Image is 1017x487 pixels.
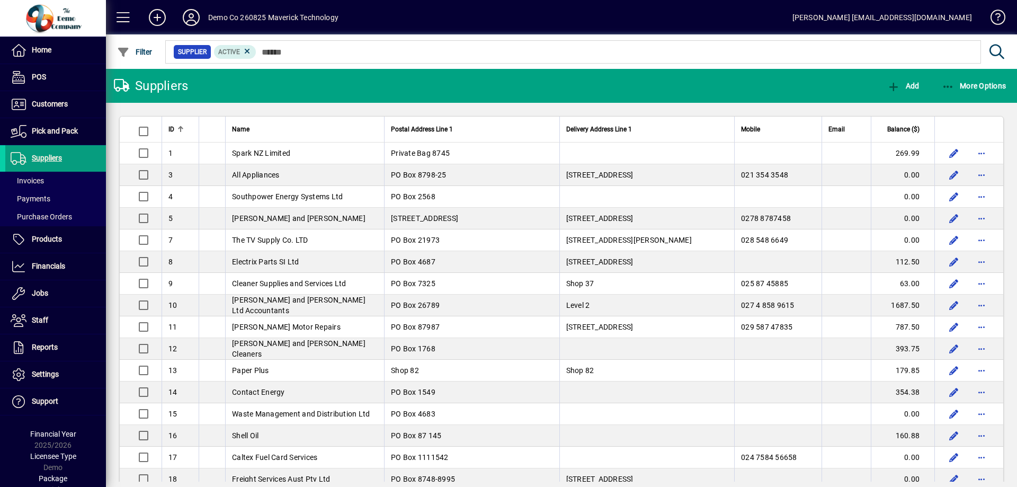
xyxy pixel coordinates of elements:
[232,123,378,135] div: Name
[168,388,177,396] span: 14
[232,339,365,358] span: [PERSON_NAME] and [PERSON_NAME] Cleaners
[168,149,173,157] span: 1
[566,366,594,375] span: Shop 82
[566,236,692,244] span: [STREET_ADDRESS][PERSON_NAME]
[391,453,449,462] span: PO Box 1111542
[5,388,106,415] a: Support
[871,143,934,164] td: 269.99
[168,123,192,135] div: ID
[5,37,106,64] a: Home
[973,232,990,249] button: More options
[566,279,594,288] span: Shop 37
[973,166,990,183] button: More options
[32,73,46,81] span: POS
[945,384,962,401] button: Edit
[945,405,962,422] button: Edit
[391,366,419,375] span: Shop 82
[168,344,177,353] span: 12
[140,8,174,27] button: Add
[32,343,58,351] span: Reports
[5,172,106,190] a: Invoices
[741,123,760,135] span: Mobile
[168,236,173,244] span: 7
[741,323,792,331] span: 029 587 47835
[232,453,317,462] span: Caltex Fuel Card Services
[32,262,65,270] span: Financials
[566,123,632,135] span: Delivery Address Line 1
[871,295,934,316] td: 1687.50
[168,366,177,375] span: 13
[945,275,962,292] button: Edit
[232,149,290,157] span: Spark NZ Limited
[887,82,919,90] span: Add
[566,323,634,331] span: [STREET_ADDRESS]
[232,192,343,201] span: Southpower Energy Systems Ltd
[566,258,634,266] span: [STREET_ADDRESS]
[973,188,990,205] button: More options
[114,77,188,94] div: Suppliers
[945,427,962,444] button: Edit
[945,340,962,357] button: Edit
[178,47,207,57] span: Supplier
[871,229,934,251] td: 0.00
[168,123,174,135] span: ID
[214,45,256,59] mat-chip: Activation Status: Active
[973,449,990,466] button: More options
[945,297,962,314] button: Edit
[945,166,962,183] button: Edit
[168,279,173,288] span: 9
[391,344,435,353] span: PO Box 1768
[32,370,59,378] span: Settings
[168,410,177,418] span: 15
[741,279,788,288] span: 025 87 45885
[885,76,922,95] button: Add
[871,186,934,208] td: 0.00
[945,318,962,335] button: Edit
[32,46,51,54] span: Home
[871,403,934,425] td: 0.00
[391,214,458,223] span: [STREET_ADDRESS]
[391,475,455,483] span: PO Box 8748-8995
[566,475,634,483] span: [STREET_ADDRESS]
[11,194,50,203] span: Payments
[391,123,453,135] span: Postal Address Line 1
[391,301,440,309] span: PO Box 26789
[973,297,990,314] button: More options
[168,258,173,266] span: 8
[208,9,338,26] div: Demo Co 260825 Maverick Technology
[232,366,269,375] span: Paper Plus
[391,410,435,418] span: PO Box 4683
[11,212,72,221] span: Purchase Orders
[973,384,990,401] button: More options
[5,190,106,208] a: Payments
[566,171,634,179] span: [STREET_ADDRESS]
[5,64,106,91] a: POS
[5,280,106,307] a: Jobs
[741,453,797,462] span: 024 7584 56658
[871,316,934,338] td: 787.50
[114,42,155,61] button: Filter
[232,410,370,418] span: Waste Management and Distribution Ltd
[871,208,934,229] td: 0.00
[32,127,78,135] span: Pick and Pack
[878,123,929,135] div: Balance ($)
[792,9,972,26] div: [PERSON_NAME] [EMAIL_ADDRESS][DOMAIN_NAME]
[5,118,106,145] a: Pick and Pack
[391,149,450,157] span: Private Bag 8745
[566,301,590,309] span: Level 2
[232,171,280,179] span: All Appliances
[973,145,990,162] button: More options
[218,48,240,56] span: Active
[5,307,106,334] a: Staff
[32,289,48,297] span: Jobs
[871,360,934,382] td: 179.85
[391,258,435,266] span: PO Box 4687
[973,275,990,292] button: More options
[168,214,173,223] span: 5
[945,362,962,379] button: Edit
[168,171,173,179] span: 3
[983,2,1004,37] a: Knowledge Base
[232,236,308,244] span: The TV Supply Co. LTD
[828,123,845,135] span: Email
[566,214,634,223] span: [STREET_ADDRESS]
